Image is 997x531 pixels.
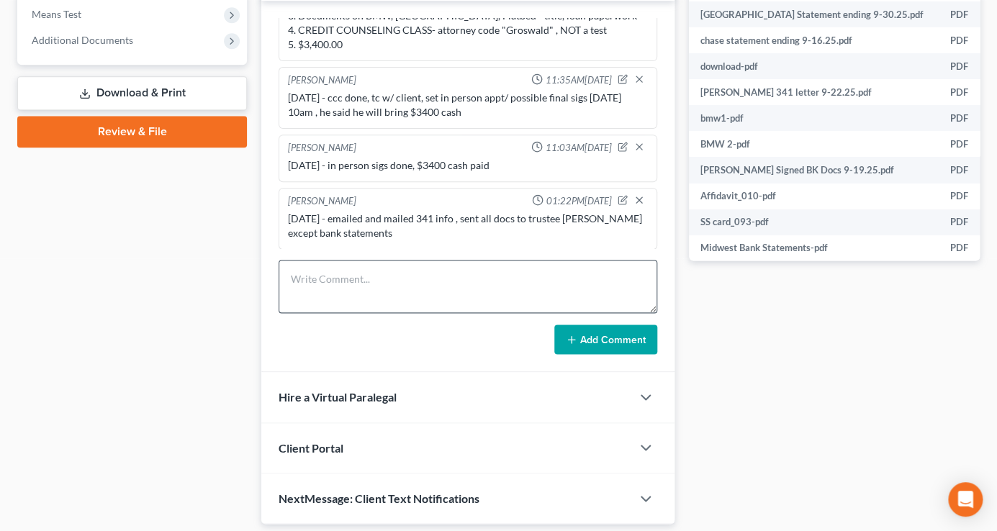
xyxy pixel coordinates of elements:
span: Additional Documents [32,34,133,46]
span: NextMessage: Client Text Notifications [279,491,479,505]
div: [DATE] - ccc done, tc w/ client, set in person appt/ possible final sigs [DATE] 10am , he said he... [288,91,648,119]
td: [PERSON_NAME] 341 letter 9-22.25.pdf [689,79,939,105]
div: [DATE] - in person sigs done, $3400 cash paid [288,158,648,173]
a: Review & File [17,116,247,147]
td: download-pdf [689,53,939,79]
div: [PERSON_NAME] [288,194,356,209]
button: Add Comment [554,324,657,355]
div: Open Intercom Messenger [948,482,983,517]
td: Affidavit_010-pdf [689,183,939,209]
td: chase statement ending 9-16.25.pdf [689,27,939,53]
span: Client Portal [279,441,343,455]
td: [PERSON_NAME] Signed BK Docs 9-19.25.pdf [689,157,939,183]
td: Midwest Bank Statements-pdf [689,235,939,261]
div: [DATE] - emailed and mailed 341 info , sent all docs to trustee [PERSON_NAME] except bank statements [288,212,648,240]
td: BMW 2-pdf [689,131,939,157]
td: SS card_093-pdf [689,209,939,235]
div: [PERSON_NAME] [288,141,356,155]
a: Download & Print [17,76,247,110]
td: [GEOGRAPHIC_DATA] Statement ending 9-30.25.pdf [689,1,939,27]
td: bmw1-pdf [689,105,939,131]
span: 11:03AM[DATE] [546,141,612,155]
span: 01:22PM[DATE] [546,194,612,208]
span: Hire a Virtual Paralegal [279,390,397,404]
span: 11:35AM[DATE] [546,73,612,87]
span: Means Test [32,8,81,20]
div: [PERSON_NAME] [288,73,356,88]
